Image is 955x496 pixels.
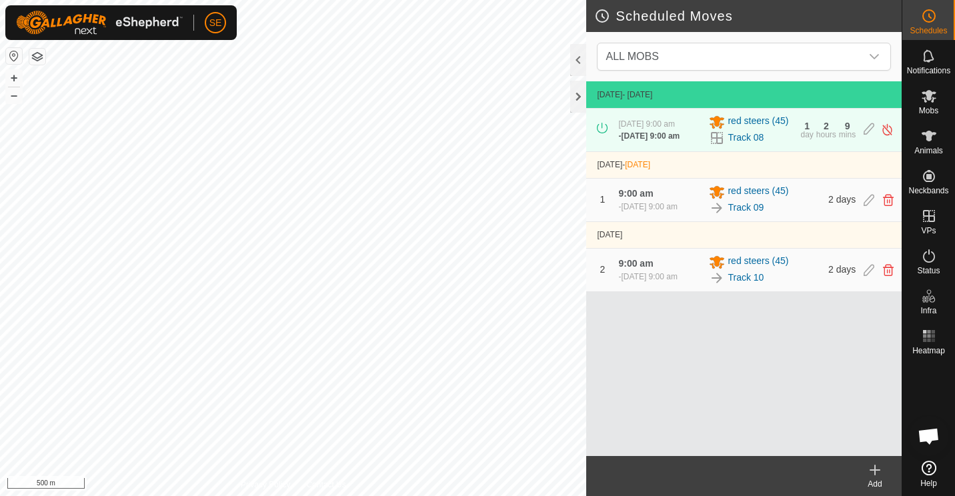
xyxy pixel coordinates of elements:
button: + [6,70,22,86]
a: Open chat [909,416,949,456]
span: [DATE] 9:00 am [621,202,677,211]
span: Schedules [910,27,947,35]
div: mins [839,131,856,139]
img: To [709,200,725,216]
span: 1 [600,194,606,205]
a: Contact Us [306,479,345,491]
div: hours [816,131,836,139]
button: – [6,87,22,103]
img: To [709,270,725,286]
img: Turn off schedule move [881,123,894,137]
span: - [622,160,650,169]
span: [DATE] 9:00 am [618,119,674,129]
span: Notifications [907,67,950,75]
span: red steers (45) [728,254,788,270]
span: 2 days [828,194,856,205]
a: Help [902,455,955,493]
h2: Scheduled Moves [594,8,902,24]
div: 1 [804,121,810,131]
a: Track 10 [728,271,764,285]
a: Track 09 [728,201,764,215]
span: Help [920,479,937,487]
div: 2 [824,121,829,131]
span: VPs [921,227,936,235]
span: Status [917,267,940,275]
span: SE [209,16,222,30]
span: ALL MOBS [600,43,861,70]
span: [DATE] [597,90,622,99]
div: 9 [845,121,850,131]
span: Animals [914,147,943,155]
a: Privacy Policy [241,479,291,491]
span: 2 days [828,264,856,275]
span: red steers (45) [728,184,788,200]
span: ALL MOBS [606,51,658,62]
div: - [618,201,677,213]
span: [DATE] 9:00 am [621,272,677,281]
img: Gallagher Logo [16,11,183,35]
span: [DATE] 9:00 am [621,131,680,141]
div: - [618,130,680,142]
div: - [618,271,677,283]
span: Neckbands [908,187,948,195]
button: Map Layers [29,49,45,65]
span: [DATE] [597,160,622,169]
span: Mobs [919,107,938,115]
span: - [DATE] [622,90,652,99]
span: 9:00 am [618,188,653,199]
div: day [800,131,813,139]
span: Heatmap [912,347,945,355]
a: Track 08 [728,131,764,145]
div: Add [848,478,902,490]
span: red steers (45) [728,114,788,130]
span: 2 [600,264,606,275]
span: 9:00 am [618,258,653,269]
span: Infra [920,307,936,315]
span: [DATE] [597,230,622,239]
span: [DATE] [625,160,650,169]
div: dropdown trigger [861,43,888,70]
button: Reset Map [6,48,22,64]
